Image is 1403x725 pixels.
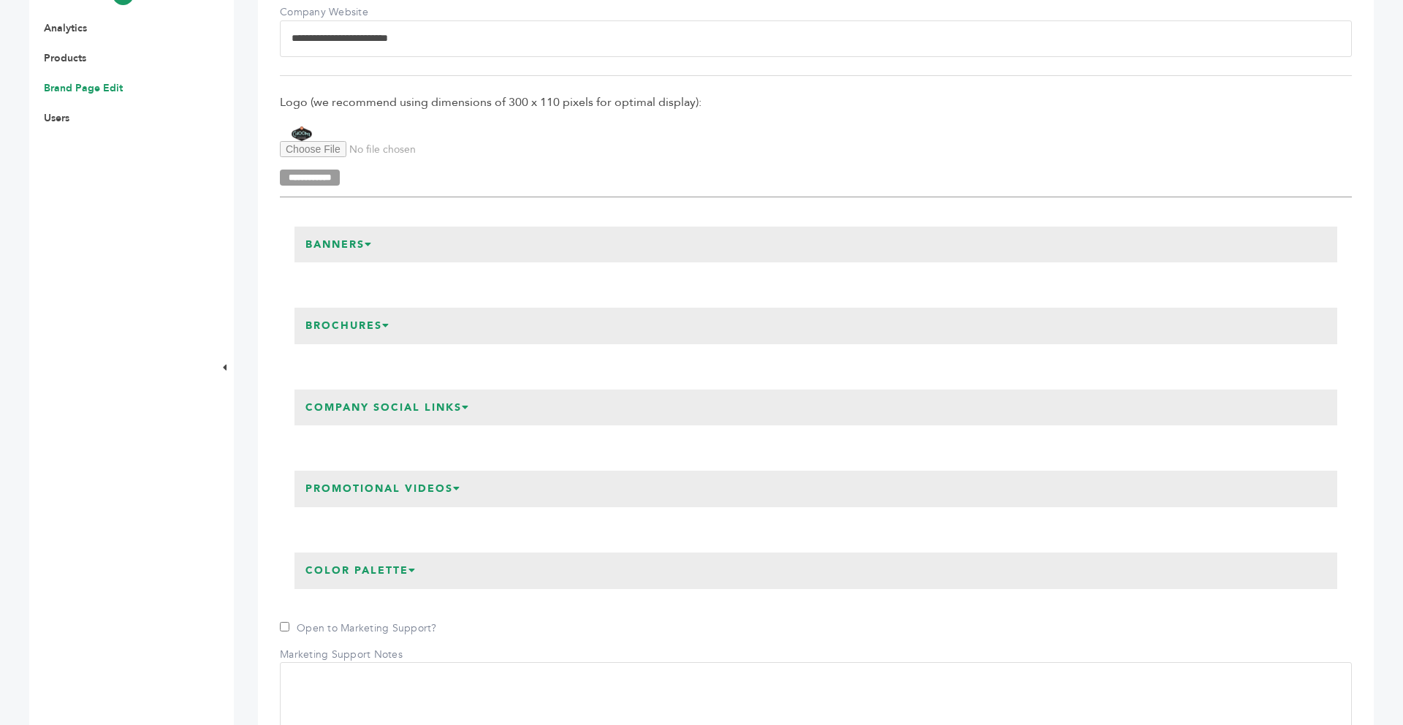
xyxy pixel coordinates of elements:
h3: Promotional Videos [294,471,472,507]
label: Company Website [280,5,382,20]
h3: Color Palette [294,553,427,589]
a: Products [44,51,86,65]
img: Choomi Naturals [280,126,324,141]
label: Marketing Support Notes [280,648,403,662]
h3: Banners [294,227,384,263]
a: Analytics [44,21,87,35]
h3: Brochures [294,308,401,344]
span: Logo (we recommend using dimensions of 300 x 110 pixels for optimal display): [280,94,1352,110]
a: Users [44,111,69,125]
h3: Company Social Links [294,390,481,426]
label: Open to Marketing Support? [280,621,437,636]
input: Open to Marketing Support? [280,622,289,631]
a: Brand Page Edit [44,81,123,95]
